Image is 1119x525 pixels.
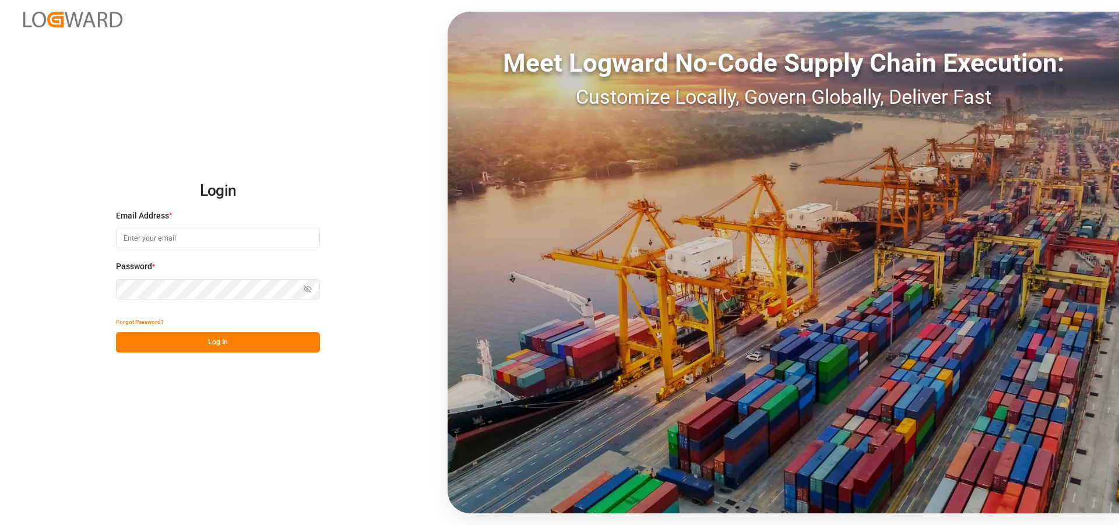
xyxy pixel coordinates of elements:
[448,44,1119,82] div: Meet Logward No-Code Supply Chain Execution:
[116,210,169,222] span: Email Address
[448,82,1119,112] div: Customize Locally, Govern Globally, Deliver Fast
[23,12,122,27] img: Logward_new_orange.png
[116,312,164,332] button: Forgot Password?
[116,260,152,273] span: Password
[116,172,320,210] h2: Login
[116,228,320,248] input: Enter your email
[116,332,320,353] button: Log In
